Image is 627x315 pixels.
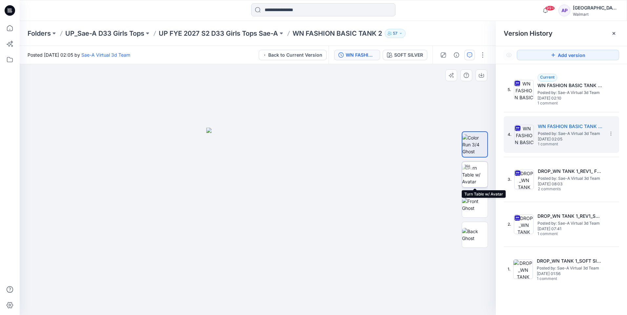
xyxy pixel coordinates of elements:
a: UP FYE 2027 S2 D33 Girls Tops Sae-A [159,29,278,38]
span: 4. [508,132,512,138]
h5: DROP_WN TANK 1_REV1_ FULL COLORWAYS [538,167,603,175]
span: 1. [508,266,511,272]
p: 57 [393,30,397,37]
div: WN FASHION BASIC TANK 2_SOFT SILVER [346,51,376,59]
span: 1 comment [537,232,583,237]
span: 99+ [545,6,555,11]
button: WN FASHION BASIC TANK 2_SOFT SILVER [334,50,380,60]
span: Posted by: Sae-A Virtual 3d Team [537,220,603,227]
img: WN FASHION BASIC TANK 2_SOFT SILVER [514,125,534,144]
span: Posted by: Sae-A Virtual 3d Team [537,89,603,96]
span: 5. [508,87,511,93]
img: eyJhbGciOiJIUzI1NiIsImtpZCI6IjAiLCJzbHQiOiJzZXMiLCJ0eXAiOiJKV1QifQ.eyJkYXRhIjp7InR5cGUiOiJzdG9yYW... [206,128,309,315]
span: [DATE] 02:05 [538,137,603,141]
button: Close [611,31,617,36]
span: 1 comment [538,142,584,147]
p: WN FASHION BASIC TANK 2 [293,29,382,38]
span: 1 comment [537,101,583,106]
div: Walmart [573,12,619,17]
div: AP [558,5,570,16]
button: 57 [385,29,406,38]
span: 2 comments [538,187,584,192]
img: Color Run 3/4 Ghost [462,134,487,155]
span: Posted [DATE] 02:05 by [28,51,130,58]
a: UP_Sae-A D33 Girls Tops [65,29,144,38]
img: Turn Table w/ Avatar [462,164,488,185]
img: DROP_WN TANK 1_REV1_SOFT SILVER [514,214,534,234]
h5: WN FASHION BASIC TANK 2_SOFT SILVER [538,122,603,130]
span: 2. [508,221,511,227]
img: DROP_WN TANK 1_SOFT SILVER [513,259,533,279]
img: WN FASHION BASIC TANK 2_FULL COLORWAYS [514,80,534,100]
div: SOFT SILVER [394,51,423,59]
span: [DATE] 07:41 [537,227,603,231]
span: 3. [508,176,512,182]
span: [DATE] 08:03 [538,182,603,186]
span: [DATE] 02:10 [537,96,603,101]
h5: DROP_WN TANK 1_REV1_SOFT SILVER [537,212,603,220]
h5: WN FASHION BASIC TANK 2_FULL COLORWAYS [537,82,603,89]
span: Posted by: Sae-A Virtual 3d Team [538,175,603,182]
span: 1 comment [537,276,583,282]
span: Current [540,75,555,80]
span: [DATE] 01:56 [537,271,602,276]
button: SOFT SILVER [383,50,427,60]
span: Posted by: Sae-A Virtual 3d Team [538,130,603,137]
button: Add version [517,50,619,60]
button: Show Hidden Versions [504,50,514,60]
img: DROP_WN TANK 1_REV1_ FULL COLORWAYS [514,170,534,189]
img: Front Ghost [462,198,488,212]
div: [GEOGRAPHIC_DATA] [573,4,619,12]
h5: DROP_WN TANK 1_SOFT SILVER [537,257,602,265]
button: Back to Current Version [259,50,327,60]
span: Posted by: Sae-A Virtual 3d Team [537,265,602,271]
a: Sae-A Virtual 3d Team [81,52,130,58]
span: Version History [504,29,553,37]
a: Folders [28,29,51,38]
img: Back Ghost [462,228,488,242]
button: Details [451,50,462,60]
